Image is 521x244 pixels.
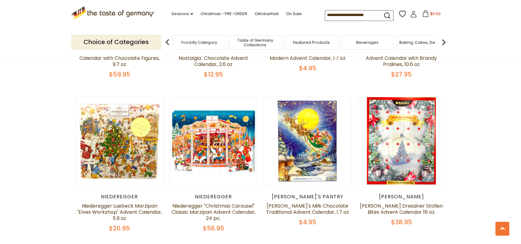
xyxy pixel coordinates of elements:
[71,35,161,50] p: Choice of Categories
[293,40,330,45] a: Featured Products
[358,97,445,184] img: Schluender Dresdner Stollen Bites Advent Calendar 16 oz.
[161,36,174,48] img: previous arrow
[360,202,443,216] a: [PERSON_NAME] Dresdner Stollen Bites Advent Calendar 16 oz.
[418,10,444,19] button: $0.00
[170,97,257,184] img: Niederegger "Christmas Carousel" Classic Marzipan Advent Calendar, 24 pc.
[109,224,130,233] span: $20.95
[438,36,450,48] img: next arrow
[172,202,256,222] a: Niederegger "Christmas Carousel" Classic Marzipan Advent Calendar, 24 pc.
[231,38,280,47] a: Taste of Germany Collections
[200,10,247,17] a: Christmas - PRE-ORDER
[76,194,164,200] div: Niederegger
[109,70,130,79] span: $59.95
[255,10,279,17] a: Oktoberfest
[286,10,302,17] a: On Sale
[366,48,437,68] a: Trumpf "Edle Tropfen in Nuss" Advent Calendar with Brandy Pralines, 10.6 oz
[391,70,412,79] span: $27.95
[204,70,223,79] span: $12.95
[76,97,163,184] img: Niederegger Luebeck Marzipan "Elves Workshop" Advent Calendar, 5.9 oz
[203,224,224,233] span: $56.95
[430,11,441,16] span: $0.00
[172,10,193,17] a: Seasons
[299,218,316,226] span: $4.95
[391,218,412,226] span: $38.95
[179,48,248,68] a: [PERSON_NAME] "Christmas Nostalgia" Chocolate Advent Calendar, 2.6 oz
[264,194,351,200] div: [PERSON_NAME]'s Pantry
[170,194,257,200] div: Niederegger
[77,202,162,222] a: Niederegger Luebeck Marzipan "Elves Workshop" Advent Calendar, 5.9 oz
[356,40,378,45] a: Beverages
[399,40,447,45] a: Baking, Cakes, Desserts
[79,48,160,68] a: Heilemann Victorian Advent Calendar with Chocolate Figures, 9.7 oz
[266,202,349,216] a: [PERSON_NAME]'s Milk Chocolate Traditional Advent Calendar, 1.7 oz
[299,64,316,72] span: $4.95
[264,97,351,184] img: Erika
[357,194,445,200] div: [PERSON_NAME]
[181,40,217,45] a: Food By Category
